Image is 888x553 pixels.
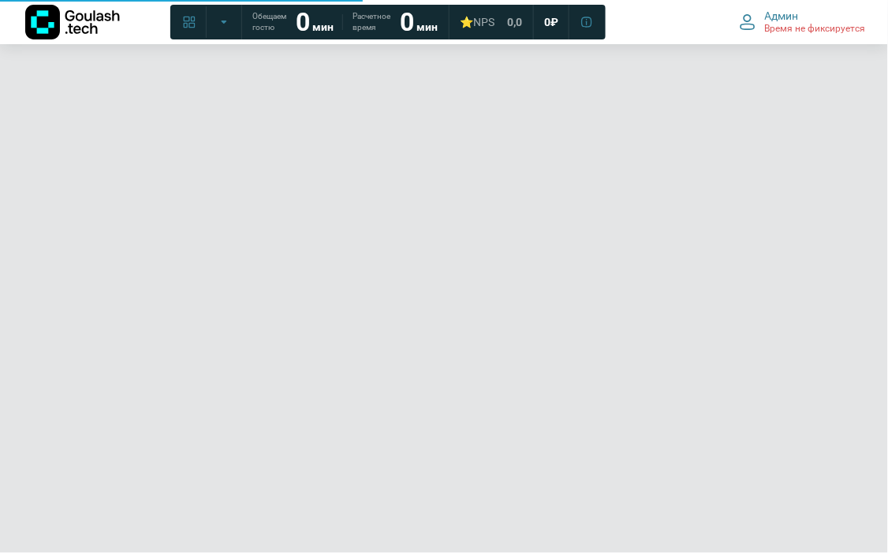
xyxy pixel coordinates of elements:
[473,16,494,28] span: NPS
[535,8,568,36] a: 0 ₽
[550,15,558,29] span: ₽
[400,7,414,37] strong: 0
[765,23,866,35] span: Время не фиксируется
[25,5,120,39] img: Логотип компании Goulash.tech
[450,8,532,36] a: ⭐NPS 0,0
[252,11,286,33] span: Обещаем гостю
[730,6,875,39] button: Админ Время не фиксируется
[507,15,522,29] span: 0,0
[765,9,799,23] span: Админ
[460,15,494,29] div: ⭐
[544,15,550,29] span: 0
[243,8,447,36] a: Обещаем гостю 0 мин Расчетное время 0 мин
[296,7,310,37] strong: 0
[312,21,334,33] span: мин
[416,21,438,33] span: мин
[353,11,390,33] span: Расчетное время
